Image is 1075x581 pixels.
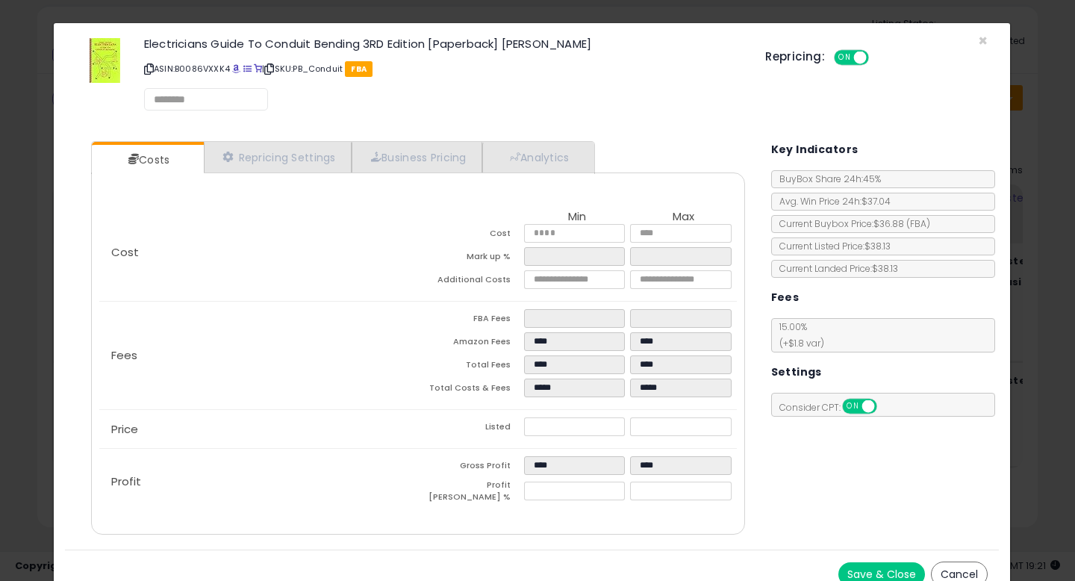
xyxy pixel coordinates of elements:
h5: Key Indicators [771,140,859,159]
h5: Settings [771,363,822,382]
span: Consider CPT: [772,401,897,414]
a: Costs [92,145,202,175]
span: ( FBA ) [906,217,930,230]
a: Repricing Settings [204,142,352,173]
span: ON [844,400,862,413]
span: (+$1.8 var) [772,337,824,349]
span: Current Buybox Price: [772,217,930,230]
a: BuyBox page [232,63,240,75]
span: FBA [345,61,373,77]
th: Min [524,211,630,224]
span: Current Listed Price: $38.13 [772,240,891,252]
a: Your listing only [254,63,262,75]
span: ON [835,52,854,64]
span: Avg. Win Price 24h: $37.04 [772,195,891,208]
span: OFF [867,52,891,64]
td: Amazon Fees [418,332,524,355]
td: Total Fees [418,355,524,379]
td: FBA Fees [418,309,524,332]
td: Gross Profit [418,456,524,479]
a: Business Pricing [352,142,482,173]
td: Listed [418,417,524,441]
span: $36.88 [873,217,930,230]
span: 15.00 % [772,320,824,349]
a: Analytics [482,142,593,173]
p: Profit [99,476,418,488]
td: Total Costs & Fees [418,379,524,402]
p: Price [99,423,418,435]
h5: Fees [771,288,800,307]
td: Additional Costs [418,270,524,293]
p: Cost [99,246,418,258]
th: Max [630,211,736,224]
td: Mark up % [418,247,524,270]
td: Profit [PERSON_NAME] % [418,479,524,507]
a: All offer listings [243,63,252,75]
span: BuyBox Share 24h: 45% [772,173,881,185]
span: Current Landed Price: $38.13 [772,262,898,275]
h3: Electricians Guide To Conduit Bending 3RD Edition [Paperback] [PERSON_NAME] [144,38,743,49]
span: OFF [874,400,898,413]
img: 31HIDqdymHL._SL60_.jpg [90,38,120,83]
span: × [978,30,988,52]
td: Cost [418,224,524,247]
p: Fees [99,349,418,361]
h5: Repricing: [765,51,825,63]
p: ASIN: B0086VXXK4 | SKU: PB_Conduit [144,57,743,81]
